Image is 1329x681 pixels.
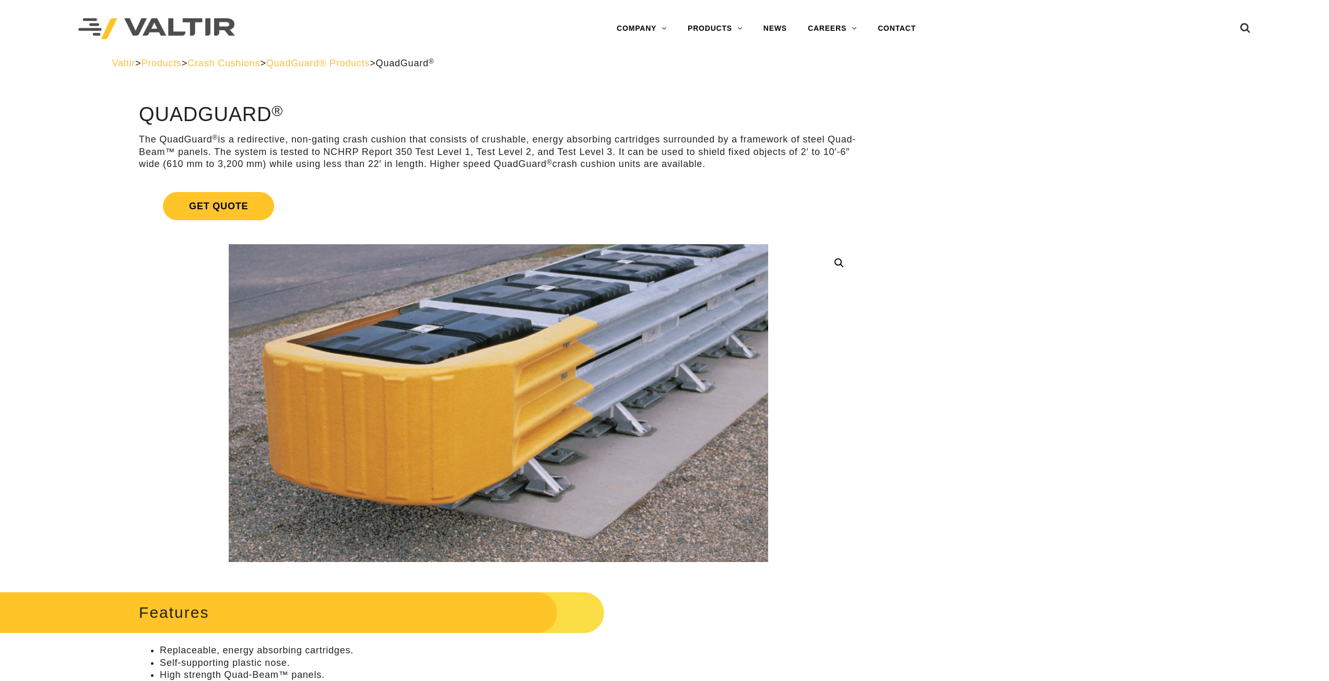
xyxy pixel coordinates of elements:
[213,134,218,141] sup: ®
[141,58,181,68] a: Products
[160,644,858,656] li: Replaceable, energy absorbing cartridges.
[429,57,434,65] sup: ®
[160,669,858,681] li: High strength Quad-Beam™ panels.
[139,180,858,233] a: Get Quote
[753,18,797,39] a: NEWS
[78,18,235,40] img: Valtir
[163,192,274,220] span: Get Quote
[376,58,434,68] span: QuadGuard
[547,158,552,166] sup: ®
[187,58,260,68] a: Crash Cushions
[606,18,677,39] a: COMPANY
[139,134,858,170] p: The QuadGuard is a redirective, non-gating crash cushion that consists of crushable, energy absor...
[112,57,1217,69] div: > > > >
[797,18,867,39] a: CAREERS
[266,58,370,68] a: QuadGuard® Products
[677,18,753,39] a: PRODUCTS
[139,104,858,126] h1: QuadGuard
[867,18,926,39] a: CONTACT
[160,657,858,669] li: Self-supporting plastic nose.
[112,58,135,68] a: Valtir
[272,102,283,119] sup: ®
